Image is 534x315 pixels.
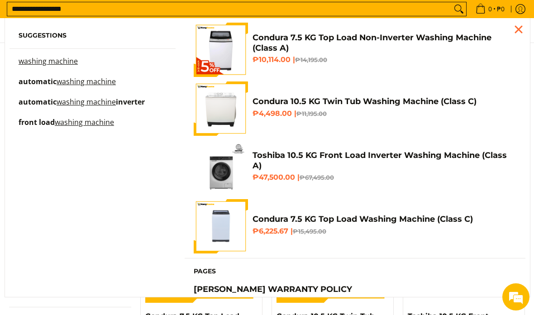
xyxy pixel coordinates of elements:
h6: ₱4,498.00 | [253,109,516,119]
mark: washing machine [57,76,116,86]
del: ₱67,495.00 [300,174,334,181]
a: automatic washing machine [19,78,167,94]
h6: Pages [194,267,516,275]
mark: washing machine [55,117,114,127]
div: Close pop up [512,23,525,36]
mark: washing machine [19,56,78,66]
img: Condura 10.5 KG Twin Tub Washing Machine (Class C) [194,81,248,136]
mark: washing machine [57,97,116,107]
button: Search [452,2,466,16]
span: ₱0 [496,6,506,12]
h6: ₱10,114.00 | [253,55,516,65]
del: ₱15,495.00 [293,228,326,235]
a: [PERSON_NAME] WARRANTY POLICY [194,284,516,296]
a: Condura 7.5 KG Top Load Non-Inverter Washing Machine (Class A) Condura 7.5 KG Top Load Non-Invert... [194,23,516,77]
del: ₱11,195.00 [296,110,327,117]
h6: ₱6,225.67 | [253,227,516,236]
p: automatic washing machine [19,78,116,94]
a: automatic washing machine inverter [19,99,167,115]
span: automatic [19,97,57,107]
img: Condura 7.5 KG Top Load Non-Inverter Washing Machine (Class A) [194,23,248,77]
h4: Toshiba 10.5 KG Front Load Inverter Washing Machine (Class A) [253,150,516,171]
span: inverter [116,97,145,107]
span: front load [19,117,55,127]
span: 0 [487,6,493,12]
p: front load washing machine [19,119,114,135]
p: automatic washing machine inverter [19,99,145,115]
a: condura-7.5kg-topload-non-inverter-washing-machine-class-c-full-view-mang-kosme Condura 7.5 KG To... [194,199,516,253]
p: washing machine [19,58,78,74]
a: washing machine [19,58,167,74]
img: condura-7.5kg-topload-non-inverter-washing-machine-class-c-full-view-mang-kosme [194,199,248,253]
img: Toshiba 10.5 KG Front Load Inverter Washing Machine (Class A) [194,140,248,195]
h6: Suggestions [19,32,167,39]
del: ₱14,195.00 [295,56,327,63]
h4: [PERSON_NAME] WARRANTY POLICY [194,284,352,294]
a: Toshiba 10.5 KG Front Load Inverter Washing Machine (Class A) Toshiba 10.5 KG Front Load Inverter... [194,140,516,195]
span: • [473,4,507,14]
a: front load washing machine [19,119,167,135]
h4: Condura 7.5 KG Top Load Non-Inverter Washing Machine (Class A) [253,33,516,53]
h4: Condura 7.5 KG Top Load Washing Machine (Class C) [253,214,516,224]
span: automatic [19,76,57,86]
h6: ₱47,500.00 | [253,173,516,182]
h4: Condura 10.5 KG Twin Tub Washing Machine (Class C) [253,96,516,106]
a: Condura 10.5 KG Twin Tub Washing Machine (Class C) Condura 10.5 KG Twin Tub Washing Machine (Clas... [194,81,516,136]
